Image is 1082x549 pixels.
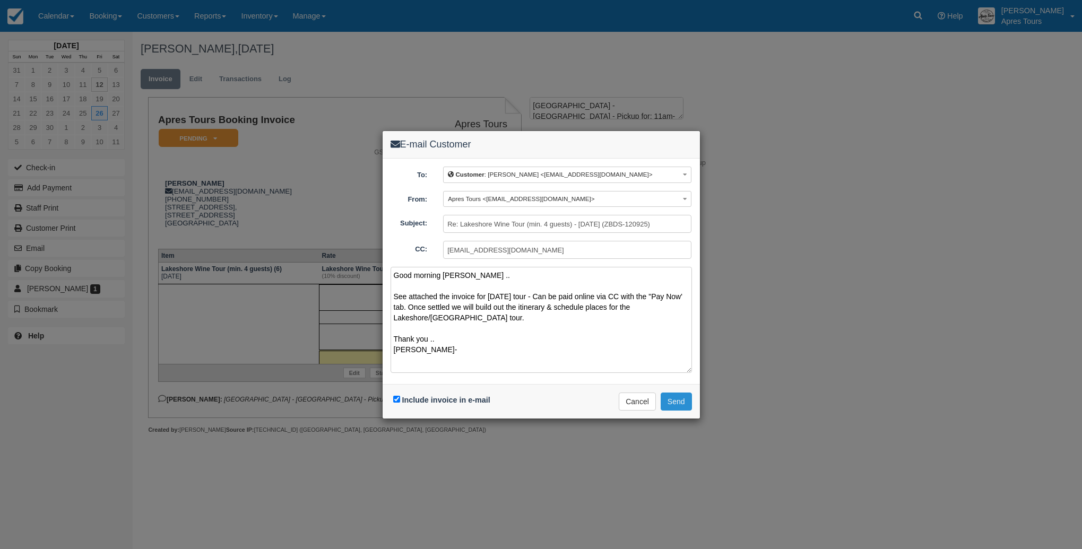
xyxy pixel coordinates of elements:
[455,171,484,178] b: Customer
[448,195,594,202] span: Apres Tours <[EMAIL_ADDRESS][DOMAIN_NAME]>
[383,241,436,255] label: CC:
[443,191,691,207] button: Apres Tours <[EMAIL_ADDRESS][DOMAIN_NAME]>
[619,393,656,411] button: Cancel
[448,171,652,178] span: : [PERSON_NAME] <[EMAIL_ADDRESS][DOMAIN_NAME]>
[443,167,691,183] button: Customer: [PERSON_NAME] <[EMAIL_ADDRESS][DOMAIN_NAME]>
[383,215,436,229] label: Subject:
[383,191,436,205] label: From:
[661,393,692,411] button: Send
[402,396,490,404] label: Include invoice in e-mail
[383,167,436,180] label: To:
[391,139,692,150] h4: E-mail Customer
